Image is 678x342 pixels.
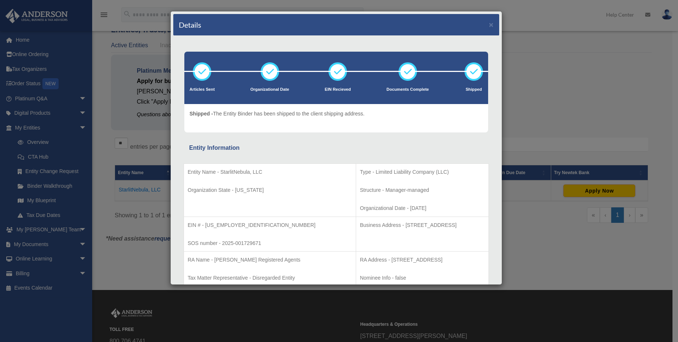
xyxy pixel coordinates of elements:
[360,221,485,230] p: Business Address - [STREET_ADDRESS]
[188,239,352,248] p: SOS number - 2025-001729671
[360,167,485,177] p: Type - Limited Liability Company (LLC)
[189,143,483,153] div: Entity Information
[188,273,352,283] p: Tax Matter Representative - Disregarded Entity
[188,255,352,265] p: RA Name - [PERSON_NAME] Registered Agents
[489,21,494,28] button: ×
[325,86,351,93] p: EIN Recieved
[465,86,483,93] p: Shipped
[190,86,215,93] p: Articles Sent
[188,221,352,230] p: EIN # - [US_EMPLOYER_IDENTIFICATION_NUMBER]
[179,20,201,30] h4: Details
[188,186,352,195] p: Organization State - [US_STATE]
[190,111,213,117] span: Shipped -
[360,255,485,265] p: RA Address - [STREET_ADDRESS]
[250,86,289,93] p: Organizational Date
[386,86,429,93] p: Documents Complete
[188,167,352,177] p: Entity Name - StarlitNebula, LLC
[360,204,485,213] p: Organizational Date - [DATE]
[190,109,365,118] p: The Entity Binder has been shipped to the client shipping address.
[360,186,485,195] p: Structure - Manager-managed
[360,273,485,283] p: Nominee Info - false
